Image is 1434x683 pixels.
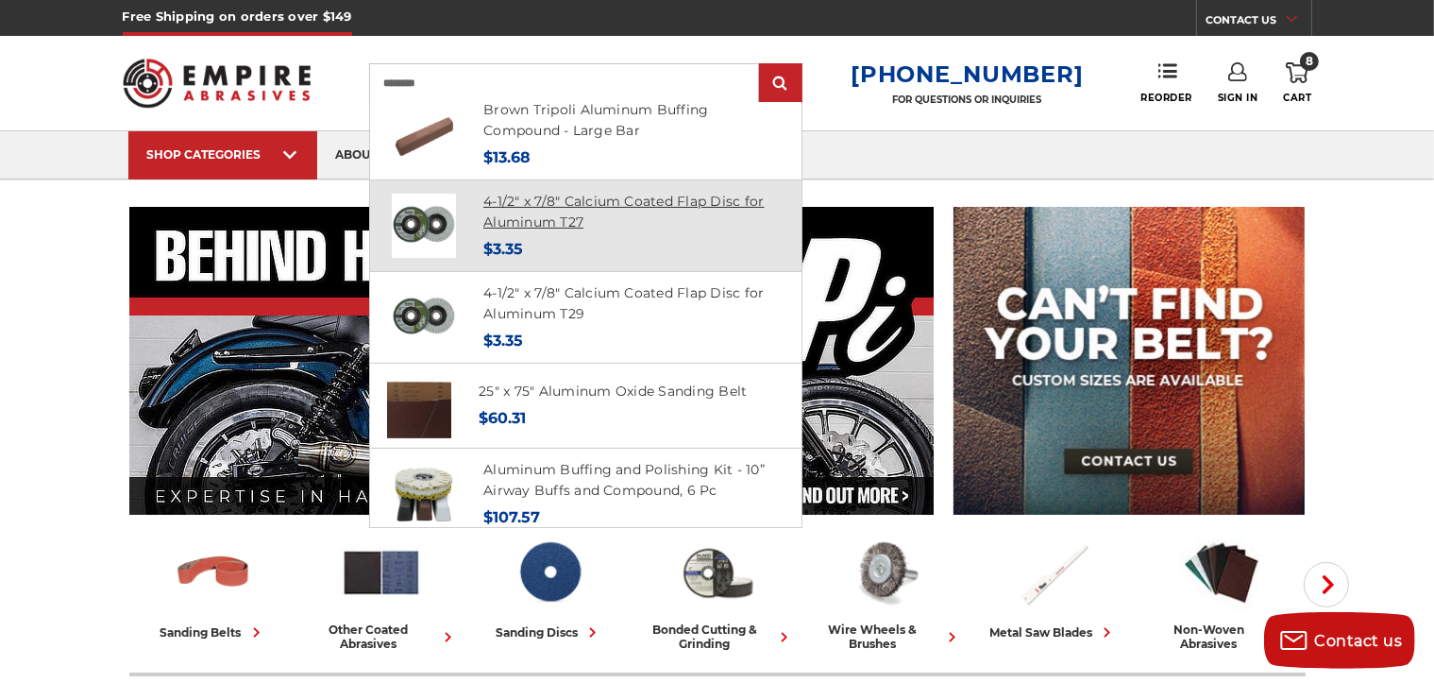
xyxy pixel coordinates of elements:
[1145,532,1298,651] a: non-woven abrasives
[1145,623,1298,651] div: non-woven abrasives
[479,383,747,400] a: 25" x 75" Aluminum Oxide Sanding Belt
[809,623,962,651] div: wire wheels & brushes
[641,623,794,651] div: bonded cutting & grinding
[1283,62,1311,104] a: 8 Cart
[392,462,456,526] img: 10 inch airway buff and polishing compound kit for aluminum
[160,623,266,642] div: sanding belts
[1140,62,1192,103] a: Reorder
[641,532,794,651] a: bonded cutting & grinding
[317,131,415,179] a: about us
[340,532,423,613] img: Other Coated Abrasives
[483,332,523,350] span: $3.35
[123,46,312,120] img: Empire Abrasives
[483,508,540,526] span: $107.57
[129,207,935,515] img: Banner for an interview featuring Horsepower Inc who makes Harley performance upgrades featured o...
[479,409,526,427] span: $60.31
[392,285,456,350] img: BHA 4-1/2 Inch Flap Disc for Aluminum
[305,532,458,651] a: other coated abrasives
[387,374,451,438] img: 25" x 75" Aluminum Oxide Sanding Belt
[762,65,800,103] input: Submit
[1304,562,1349,607] button: Next
[1012,532,1095,613] img: Metal Saw Blades
[508,532,591,613] img: Sanding Discs
[483,461,765,500] a: Aluminum Buffing and Polishing Kit - 10” Airway Buffs and Compound, 6 Pc
[483,240,523,258] span: $3.35
[483,284,765,323] a: 4-1/2" x 7/8" Calcium Coated Flap Disc for Aluminum T29
[1140,92,1192,104] span: Reorder
[851,60,1083,88] a: [PHONE_NUMBER]
[305,623,458,651] div: other coated abrasives
[676,532,759,613] img: Bonded Cutting & Grinding
[483,193,765,231] a: 4-1/2" x 7/8" Calcium Coated Flap Disc for Aluminum T27
[977,532,1130,642] a: metal saw blades
[496,623,602,642] div: sanding discs
[172,532,255,613] img: Sanding Belts
[1315,632,1403,650] span: Contact us
[1300,52,1319,71] span: 8
[953,207,1305,515] img: promo banner for custom belts.
[809,532,962,651] a: wire wheels & brushes
[1218,92,1258,104] span: Sign In
[844,532,927,613] img: Wire Wheels & Brushes
[1180,532,1263,613] img: Non-woven Abrasives
[851,94,1083,106] p: FOR QUESTIONS OR INQUIRIES
[147,147,298,162] div: SHOP CATEGORIES
[989,623,1117,642] div: metal saw blades
[137,532,290,642] a: sanding belts
[1264,612,1415,669] button: Contact us
[1283,92,1311,104] span: Cart
[473,532,626,642] a: sanding discs
[483,148,531,166] span: $13.68
[392,102,456,166] img: Brown Tripoli Aluminum Buffing Compound
[1206,9,1311,36] a: CONTACT US
[392,194,456,258] img: BHA 4-1/2" x 7/8" Aluminum Flap Disc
